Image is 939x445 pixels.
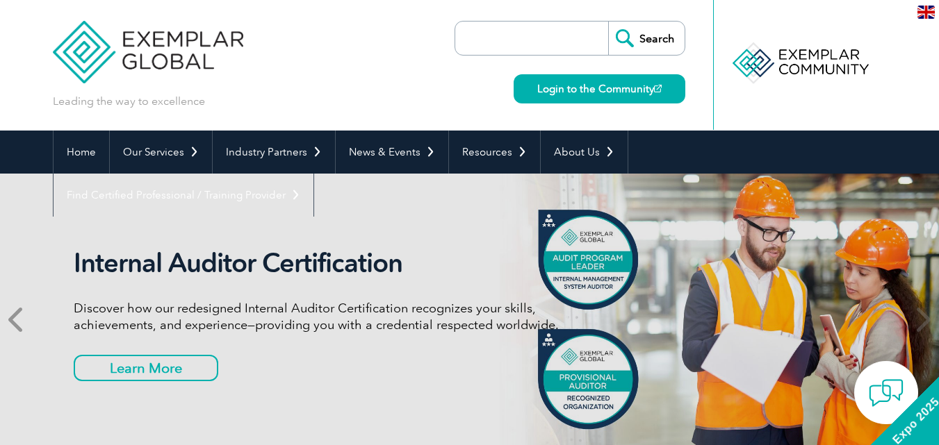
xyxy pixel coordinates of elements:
a: Learn More [74,355,218,381]
a: Industry Partners [213,131,335,174]
img: contact-chat.png [869,376,904,410]
a: Home [54,131,109,174]
a: Find Certified Professional / Training Provider [54,174,313,217]
h2: Internal Auditor Certification [74,247,595,279]
a: Our Services [110,131,212,174]
img: open_square.png [654,85,662,92]
input: Search [608,22,685,55]
p: Leading the way to excellence [53,94,205,109]
img: en [917,6,935,19]
p: Discover how our redesigned Internal Auditor Certification recognizes your skills, achievements, ... [74,300,595,333]
a: Login to the Community [514,74,685,103]
a: Resources [449,131,540,174]
a: About Us [541,131,628,174]
a: News & Events [336,131,448,174]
